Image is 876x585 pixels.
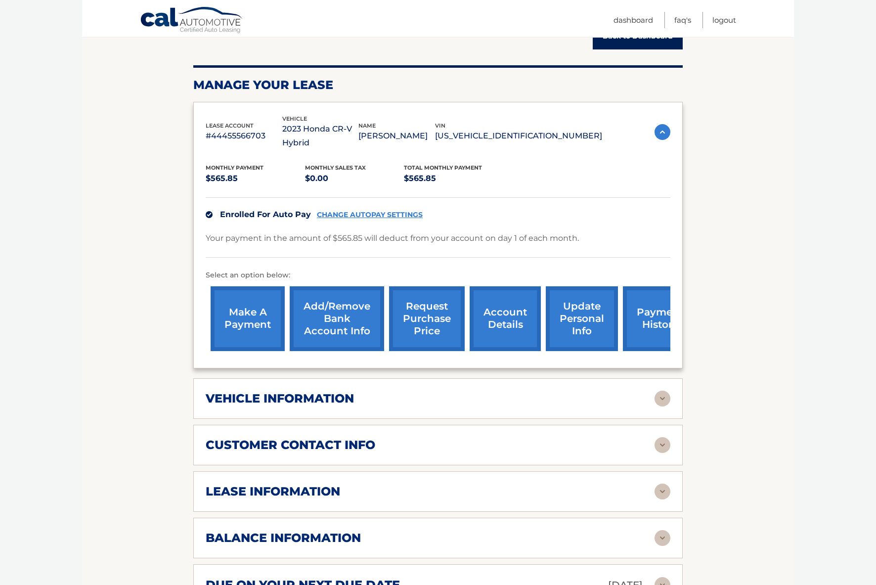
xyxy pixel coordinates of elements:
[389,286,465,351] a: request purchase price
[206,164,263,171] span: Monthly Payment
[655,124,670,140] img: accordion-active.svg
[206,270,670,281] p: Select an option below:
[206,129,282,143] p: #44455566703
[655,484,670,499] img: accordion-rest.svg
[206,531,361,545] h2: balance information
[317,211,423,219] a: CHANGE AUTOPAY SETTINGS
[206,438,375,452] h2: customer contact info
[674,12,691,28] a: FAQ's
[712,12,736,28] a: Logout
[290,286,384,351] a: Add/Remove bank account info
[623,286,697,351] a: payment history
[193,78,683,92] h2: Manage Your Lease
[358,122,376,129] span: name
[358,129,435,143] p: [PERSON_NAME]
[282,122,359,150] p: 2023 Honda CR-V Hybrid
[206,391,354,406] h2: vehicle information
[206,231,579,245] p: Your payment in the amount of $565.85 will deduct from your account on day 1 of each month.
[206,172,305,185] p: $565.85
[546,286,618,351] a: update personal info
[206,484,340,499] h2: lease information
[613,12,653,28] a: Dashboard
[435,129,602,143] p: [US_VEHICLE_IDENTIFICATION_NUMBER]
[655,530,670,546] img: accordion-rest.svg
[655,437,670,453] img: accordion-rest.svg
[404,172,503,185] p: $565.85
[305,164,366,171] span: Monthly sales Tax
[206,122,254,129] span: lease account
[140,6,244,35] a: Cal Automotive
[470,286,541,351] a: account details
[404,164,482,171] span: Total Monthly Payment
[435,122,445,129] span: vin
[220,210,311,219] span: Enrolled For Auto Pay
[211,286,285,351] a: make a payment
[206,211,213,218] img: check.svg
[655,391,670,406] img: accordion-rest.svg
[305,172,404,185] p: $0.00
[282,115,307,122] span: vehicle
